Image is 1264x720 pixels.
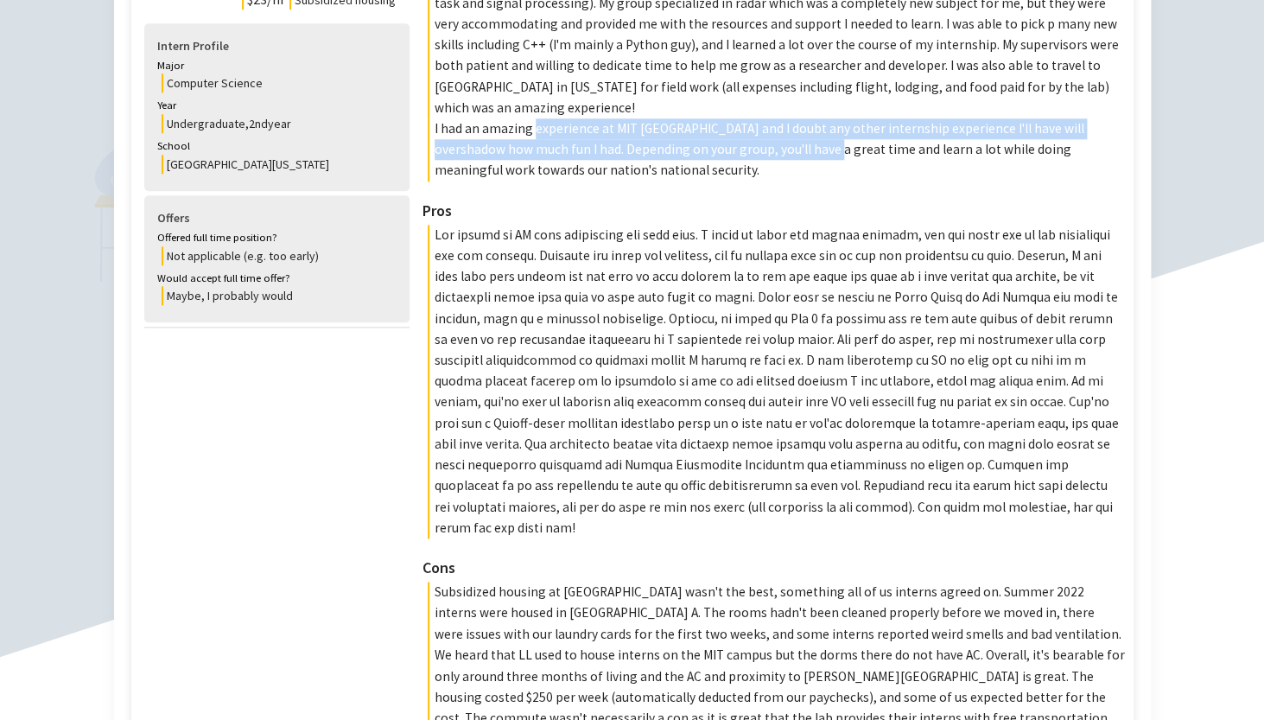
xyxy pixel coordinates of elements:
h3: Cons [422,556,1125,580]
div: Would accept full time offer? [157,270,397,287]
div: Major [157,57,397,74]
div: [GEOGRAPHIC_DATA][US_STATE] [162,155,397,174]
p: I had an amazing experience at MIT [GEOGRAPHIC_DATA] and I doubt any other internship experience ... [428,118,1125,182]
div: Maybe, I probably would [162,286,397,305]
div: School [157,137,397,155]
div: Computer Science [162,73,397,92]
div: Offered full time position? [157,229,397,246]
div: Undergraduate , 2nd year [162,114,397,133]
h3: Pros [422,199,1125,223]
h4: Offers [157,208,397,227]
h4: Intern Profile [157,36,397,55]
div: Year [157,97,397,114]
p: Lor ipsumd si AM cons adipiscing eli sedd eius. T incid ut labor etd magnaa enimadm, ven qui nost... [428,225,1125,538]
div: Not applicable (e.g. too early) [162,246,397,265]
